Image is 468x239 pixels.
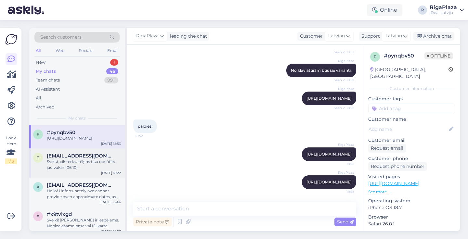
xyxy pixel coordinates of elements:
[430,10,457,15] div: iDeal Latvija
[368,197,455,204] p: Operating system
[330,142,354,147] span: RigaPlaza
[36,59,45,66] div: New
[368,214,455,220] p: Browser
[330,58,354,63] span: RigaPlaza
[37,214,39,219] span: x
[368,155,455,162] p: Customer phone
[328,32,345,40] span: Latvian
[291,68,352,73] span: No klaviatūrām būs šie varianti.
[133,218,172,226] div: Private note
[330,50,354,55] span: Seen ✓ 18:52
[330,78,354,82] span: Seen ✓ 18:52
[36,95,41,101] div: All
[167,33,207,40] div: leading the chat
[368,104,455,113] input: Add a tag
[368,181,419,186] a: [URL][DOMAIN_NAME]
[47,130,75,135] span: #pynqbv50
[430,5,464,15] a: RigaPlazaiDeal Latvija
[47,135,121,141] div: [URL][DOMAIN_NAME]
[104,77,118,83] div: 99+
[368,220,455,227] p: Safari 26.0.1
[337,219,354,225] span: Send
[100,200,121,205] div: [DATE] 15:44
[368,116,455,123] p: Customer name
[368,162,427,171] div: Request phone number
[359,33,380,40] div: Support
[47,217,121,229] div: Sveiki! [PERSON_NAME] ir iespējams. Nepieciešama pase vai ID karte.
[101,170,121,175] div: [DATE] 18:22
[385,32,402,40] span: Latvian
[368,204,455,211] p: iPhone OS 18.7
[413,32,454,41] div: Archive chat
[370,66,448,80] div: [GEOGRAPHIC_DATA], [GEOGRAPHIC_DATA]
[424,52,453,59] span: Offline
[374,54,377,59] span: p
[101,229,121,234] div: [DATE] 14:57
[68,115,86,121] span: My chats
[34,46,42,55] div: All
[5,33,18,45] img: Askly Logo
[306,152,352,157] a: [URL][DOMAIN_NAME]
[47,188,121,200] div: Hello! Unfortunately, we cannot provide even approximate dates, as deliveries are irregular and t...
[36,86,60,93] div: AI Assistant
[306,96,352,101] a: [URL][DOMAIN_NAME]
[106,68,118,75] div: 46
[37,184,40,189] span: a
[5,135,17,164] div: Look Here
[368,86,455,92] div: Customer information
[37,132,40,137] span: p
[330,170,354,175] span: RigaPlaza
[106,46,120,55] div: Email
[330,86,354,91] span: RigaPlaza
[47,211,72,217] span: #x9tvlxgd
[368,173,455,180] p: Visited pages
[5,158,17,164] div: 1 / 3
[367,4,402,16] div: Online
[368,144,406,153] div: Request email
[47,182,114,188] span: aleksej.zarubin1@gmail.com
[37,155,39,160] span: t
[418,6,427,15] div: R
[36,77,60,83] div: Team chats
[430,5,457,10] div: RigaPlaza
[384,52,424,60] div: # pynqbv50
[101,141,121,146] div: [DATE] 18:53
[368,95,455,102] p: Customer tags
[297,33,323,40] div: Customer
[36,104,55,110] div: Archived
[330,161,354,166] span: 18:52
[54,46,66,55] div: Web
[47,153,114,159] span: tomass.osmanis@gmail.com
[36,68,56,75] div: My chats
[47,159,121,170] div: Sveiki, cik redzu rēķins tika nosūtīts jau vakar (06.10).
[330,106,354,110] span: Seen ✓ 18:52
[78,46,94,55] div: Socials
[330,189,354,194] span: 18:53
[110,59,118,66] div: 1
[135,133,160,138] span: 18:52
[306,180,352,184] a: [URL][DOMAIN_NAME]
[368,189,455,195] p: See more ...
[138,124,152,129] span: paldies!
[136,32,159,40] span: RigaPlaza
[40,34,82,41] span: Search customers
[369,126,448,133] input: Add name
[368,137,455,144] p: Customer email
